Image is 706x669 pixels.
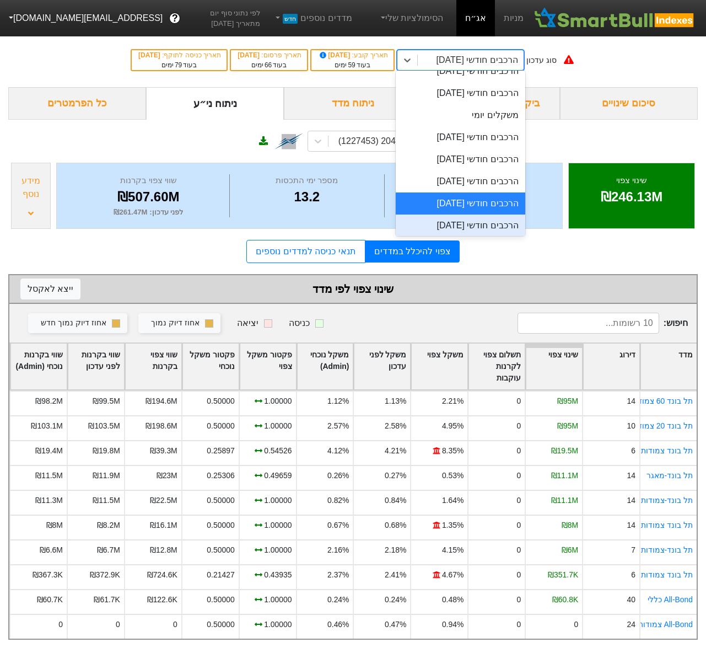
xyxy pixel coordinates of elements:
span: 66 [265,61,272,69]
div: ₪19.8M [93,445,120,457]
div: ₪18.63M [387,187,548,207]
div: 6 [631,445,635,457]
span: 59 [348,61,355,69]
div: Toggle SortBy [68,344,124,389]
div: 2.57% [327,420,349,432]
div: שינוי צפוי [583,174,681,187]
div: 0 [517,445,521,457]
button: ייצא לאקסל [20,279,80,299]
div: 0.46% [327,619,349,630]
div: Toggle SortBy [640,344,697,389]
div: ₪60.7K [37,594,63,606]
div: Toggle SortBy [297,344,353,389]
a: תל בונד-צמודות 5-15 [623,545,693,554]
div: 0.50000 [207,520,234,531]
div: 14 [627,395,635,407]
div: 8.35% [442,445,464,457]
div: הרכבים חודשי [DATE] [396,192,525,215]
div: 0 [517,569,521,581]
div: 0 [517,495,521,506]
div: ₪724.6K [147,569,177,581]
div: 0 [517,520,521,531]
div: ₪12.8M [150,544,177,556]
div: 0.50000 [207,420,234,432]
span: [DATE] [238,51,261,59]
div: 2.37% [327,569,349,581]
div: 0 [173,619,177,630]
div: בעוד ימים [317,60,388,70]
div: ₪6.7M [97,544,120,556]
div: מחזור ממוצע (30 יום) [387,174,548,187]
div: 0.53% [442,470,464,481]
div: ₪198.6M [145,420,177,432]
div: 4.15% [442,544,464,556]
div: 0 [517,470,521,481]
div: סיכום שינויים [560,87,698,120]
div: 2.58% [385,420,406,432]
div: 2.16% [327,544,349,556]
span: חיפוש : [518,313,688,334]
div: 4.21% [385,445,406,457]
div: ₪23M [157,470,177,481]
div: ₪95M [557,420,578,432]
div: 0.82% [327,495,349,506]
div: ₪103.5M [88,420,120,432]
div: 0 [116,619,120,630]
div: 0.67% [327,520,349,531]
a: תל בונד-מאגר [646,471,693,480]
div: 1.00000 [264,420,292,432]
div: תאריך קובע : [317,50,388,60]
div: הרכבים חודשי [DATE] [396,170,525,192]
div: Toggle SortBy [240,344,296,389]
a: תל בונד צמודות [641,521,693,529]
div: הרכבים חודשי [DATE] [396,126,525,148]
div: ₪39.3M [150,445,177,457]
div: ניתוח ני״ע [146,87,284,120]
div: Toggle SortBy [125,344,181,389]
a: תל בונד 60 צמודות [630,397,693,405]
div: ₪16.1M [150,520,177,531]
div: ₪8.2M [97,520,120,531]
div: 0.54526 [264,445,292,457]
div: 0.50000 [207,544,234,556]
div: ₪194.6M [145,395,177,407]
div: מידע נוסף [14,174,47,201]
div: 0.24% [327,594,349,606]
div: ₪11.1M [551,495,579,506]
div: הרכבים חודשי [DATE] [396,60,525,82]
div: כניסה [289,317,310,330]
div: סוג עדכון [526,55,557,66]
div: משקלים יומי [396,104,525,126]
div: 2.41% [385,569,406,581]
div: ₪60.8K [552,594,578,606]
div: Toggle SortBy [583,344,639,389]
div: יציאה [237,317,258,330]
div: 40 [627,594,635,606]
button: אחוז דיוק נמוך חדש [28,313,127,333]
div: Toggle SortBy [411,344,467,389]
div: אחוז דיוק נמוך חדש [41,317,106,329]
div: מספר ימי התכסות [233,174,381,187]
div: תאריך פרסום : [236,50,301,60]
div: 4.67% [442,569,464,581]
div: 0.68% [385,520,406,531]
div: ₪351.7K [548,569,578,581]
div: 1.00000 [264,594,292,606]
div: 1.00000 [264,395,292,407]
div: פועלים אגח 204 (1227453) [338,135,443,148]
div: 0.25897 [207,445,234,457]
div: הרכבים חודשי [DATE] [396,82,525,104]
div: ₪6.6M [40,544,63,556]
div: שינוי צפוי לפי מדד [20,281,686,297]
div: 1.00000 [264,520,292,531]
div: 1.13% [385,395,406,407]
div: 2.18% [385,544,406,556]
div: 1.00000 [264,544,292,556]
div: תאריך כניסה לתוקף : [137,50,221,60]
div: 0.21427 [207,569,234,581]
div: 4.12% [327,445,349,457]
div: בעוד ימים [236,60,301,70]
div: 0 [58,619,63,630]
a: תל בונד צמודות בנקים [619,570,693,579]
div: כל הפרמטרים [8,87,146,120]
